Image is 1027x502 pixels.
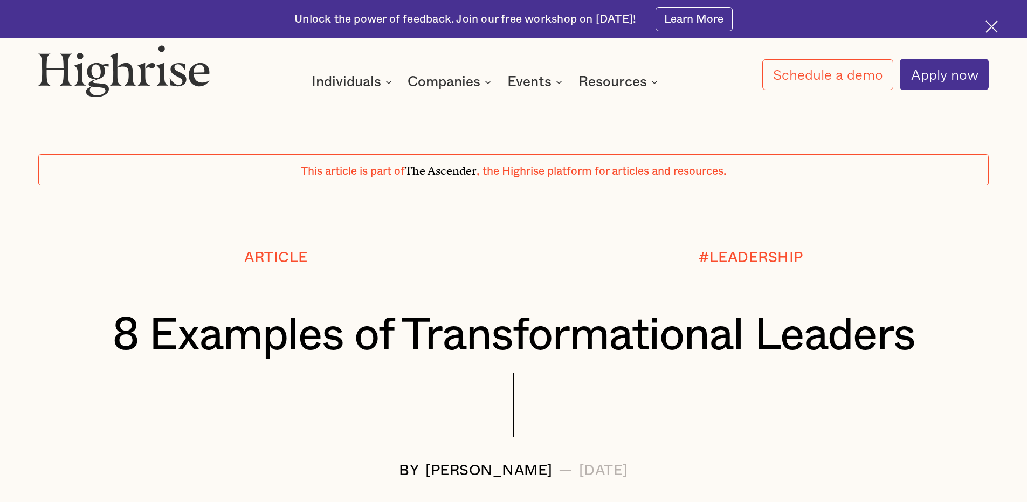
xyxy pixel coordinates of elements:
div: [DATE] [579,463,628,478]
div: Resources [578,75,661,88]
div: #LEADERSHIP [699,250,803,265]
div: Events [507,75,566,88]
div: Individuals [312,75,381,88]
div: Events [507,75,552,88]
a: Schedule a demo [762,59,894,90]
span: , the Highrise platform for articles and resources. [477,166,726,177]
a: Learn More [656,7,733,31]
div: Individuals [312,75,395,88]
span: The Ascender [405,161,477,175]
div: Resources [578,75,647,88]
h1: 8 Examples of Transformational Leaders [78,311,949,361]
img: Cross icon [985,20,998,33]
div: Unlock the power of feedback. Join our free workshop on [DATE]! [294,12,636,27]
div: Article [244,250,308,265]
div: Companies [408,75,480,88]
div: [PERSON_NAME] [425,463,553,478]
div: — [559,463,573,478]
img: Highrise logo [38,45,210,97]
a: Apply now [900,59,989,90]
div: BY [399,463,419,478]
span: This article is part of [301,166,405,177]
div: Companies [408,75,494,88]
